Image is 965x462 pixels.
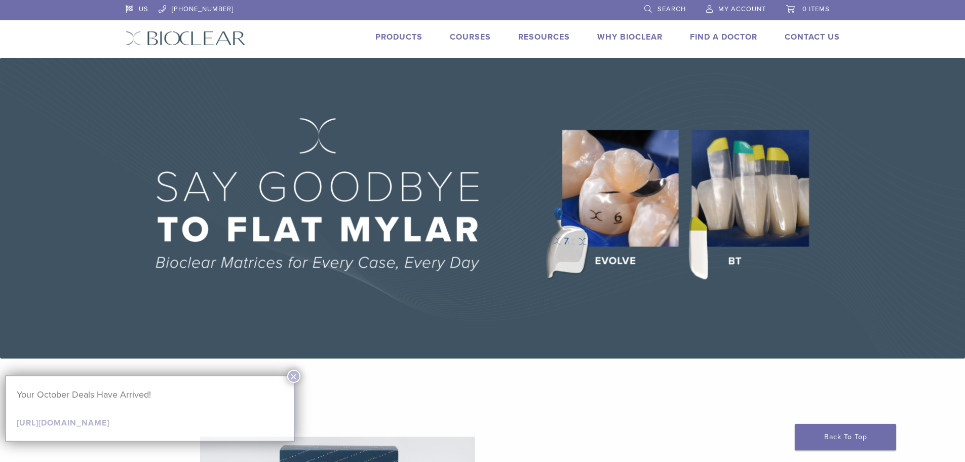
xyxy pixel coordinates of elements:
[17,387,283,402] p: Your October Deals Have Arrived!
[597,32,663,42] a: Why Bioclear
[126,31,246,46] img: Bioclear
[802,5,830,13] span: 0 items
[785,32,840,42] a: Contact Us
[287,370,300,383] button: Close
[518,32,570,42] a: Resources
[17,418,109,428] a: [URL][DOMAIN_NAME]
[690,32,757,42] a: Find A Doctor
[658,5,686,13] span: Search
[718,5,766,13] span: My Account
[375,32,422,42] a: Products
[795,424,896,450] a: Back To Top
[450,32,491,42] a: Courses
